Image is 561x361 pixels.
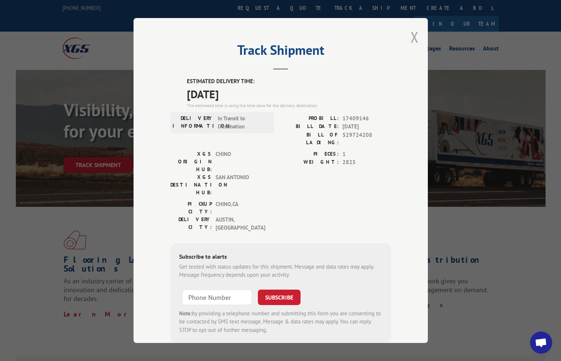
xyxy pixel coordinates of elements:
[258,290,301,305] button: SUBSCRIBE
[342,131,391,146] span: 529724208
[179,252,382,263] div: Subscribe to alerts
[281,150,339,159] label: PIECES:
[218,114,267,131] span: In Transit to Destination
[182,290,252,305] input: Phone Number
[216,216,265,232] span: AUSTIN , [GEOGRAPHIC_DATA]
[342,114,391,123] span: 17409146
[411,27,419,47] button: Close modal
[342,150,391,159] span: 1
[173,114,214,131] label: DELIVERY INFORMATION:
[187,102,391,109] div: The estimated time is using the time zone for the delivery destination.
[281,131,339,146] label: BILL OF LADING:
[170,173,212,197] label: XGS DESTINATION HUB:
[179,263,382,279] div: Get texted with status updates for this shipment. Message and data rates may apply. Message frequ...
[170,216,212,232] label: DELIVERY CITY:
[530,332,552,354] div: Open chat
[342,123,391,131] span: [DATE]
[281,123,339,131] label: BILL DATE:
[187,86,391,102] span: [DATE]
[179,309,382,335] div: by providing a telephone number and submitting this form you are consenting to be contacted by SM...
[170,45,391,59] h2: Track Shipment
[281,158,339,167] label: WEIGHT:
[216,173,265,197] span: SAN ANTONIO
[216,150,265,173] span: CHINO
[187,77,391,86] label: ESTIMATED DELIVERY TIME:
[170,150,212,173] label: XGS ORIGIN HUB:
[216,200,265,216] span: CHINO , CA
[281,114,339,123] label: PROBILL:
[342,158,391,167] span: 2825
[179,310,192,317] strong: Note:
[170,200,212,216] label: PICKUP CITY:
